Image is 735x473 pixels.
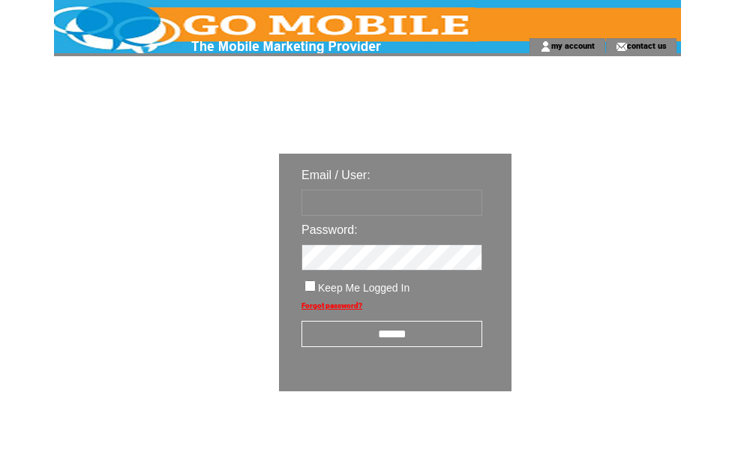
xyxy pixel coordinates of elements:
img: transparent.png [555,429,630,448]
a: my account [551,40,595,50]
a: Forgot password? [301,301,362,310]
img: contact_us_icon.gif [616,40,627,52]
span: Email / User: [301,169,370,181]
img: account_icon.gif [540,40,551,52]
span: Keep Me Logged In [318,282,409,294]
a: contact us [627,40,667,50]
span: Password: [301,223,358,236]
